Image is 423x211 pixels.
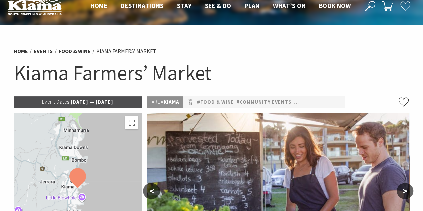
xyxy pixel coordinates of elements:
span: What’s On [273,2,306,10]
button: < [143,183,160,199]
a: Food & Wine [59,48,91,55]
span: Stay [177,2,192,10]
span: Area [151,99,163,105]
a: #Community Events [236,98,291,106]
span: Plan [245,2,260,10]
span: Destinations [121,2,164,10]
p: Kiama [147,96,183,108]
span: Event Dates: [42,99,71,105]
span: Home [90,2,107,10]
a: #Markets [342,98,369,106]
button: > [397,183,413,199]
a: #Food & Wine [197,98,234,106]
button: Toggle fullscreen view [125,116,138,129]
a: Home [14,48,28,55]
span: Book now [319,2,351,10]
a: Events [34,48,53,55]
span: See & Do [205,2,231,10]
p: [DATE] — [DATE] [14,96,142,108]
a: #Family Friendly [294,98,340,106]
li: Kiama Farmers’ Market [96,47,156,56]
nav: Main Menu [84,1,357,12]
h1: Kiama Farmers’ Market [14,59,410,86]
